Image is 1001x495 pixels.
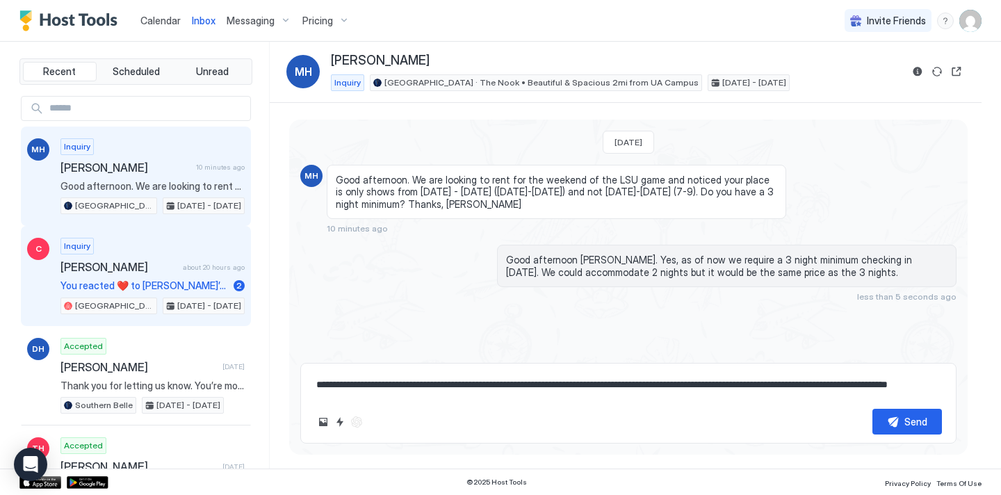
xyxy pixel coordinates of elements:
[60,360,217,374] span: [PERSON_NAME]
[315,414,332,430] button: Upload image
[60,460,217,473] span: [PERSON_NAME]
[885,479,931,487] span: Privacy Policy
[64,439,103,452] span: Accepted
[872,409,942,435] button: Send
[506,254,947,278] span: Good afternoon [PERSON_NAME]. Yes, as of now we require a 3 night minimum checking in [DATE]. We ...
[222,362,245,371] span: [DATE]
[904,414,927,429] div: Send
[67,476,108,489] a: Google Play Store
[196,163,245,172] span: 10 minutes ago
[948,63,965,80] button: Open reservation
[236,280,242,291] span: 2
[177,300,241,312] span: [DATE] - [DATE]
[929,63,945,80] button: Sync reservation
[156,399,220,412] span: [DATE] - [DATE]
[19,58,252,85] div: tab-group
[222,462,245,471] span: [DATE]
[295,63,312,80] span: MH
[304,170,318,182] span: MH
[332,414,348,430] button: Quick reply
[75,200,154,212] span: [GEOGRAPHIC_DATA] · The Nook • Beautiful & Spacious 2mi from UA Campus
[302,15,333,27] span: Pricing
[60,260,177,274] span: [PERSON_NAME]
[64,140,90,153] span: Inquiry
[336,174,777,211] span: Good afternoon. We are looking to rent for the weekend of the LSU game and noticed your place is ...
[32,442,44,455] span: TH
[31,143,45,156] span: MH
[99,62,173,81] button: Scheduled
[14,448,47,481] div: Open Intercom Messenger
[60,180,245,193] span: Good afternoon. We are looking to rent for the weekend of the LSU game and noticed your place is ...
[722,76,786,89] span: [DATE] - [DATE]
[885,475,931,489] a: Privacy Policy
[19,476,61,489] a: App Store
[60,161,190,175] span: [PERSON_NAME]
[60,380,245,392] span: Thank you for letting us know. You’re most welcome! Take care!
[192,13,215,28] a: Inbox
[936,479,982,487] span: Terms Of Use
[909,63,926,80] button: Reservation information
[43,65,76,78] span: Recent
[75,300,154,312] span: [GEOGRAPHIC_DATA] · Darling On Main: Lovely home near the U of A
[196,65,229,78] span: Unread
[331,53,430,69] span: [PERSON_NAME]
[334,76,361,89] span: Inquiry
[64,240,90,252] span: Inquiry
[140,13,181,28] a: Calendar
[867,15,926,27] span: Invite Friends
[140,15,181,26] span: Calendar
[44,97,250,120] input: Input Field
[183,263,245,272] span: about 20 hours ago
[23,62,97,81] button: Recent
[192,15,215,26] span: Inbox
[959,10,982,32] div: User profile
[35,243,42,255] span: C
[64,340,103,352] span: Accepted
[327,223,388,234] span: 10 minutes ago
[19,10,124,31] a: Host Tools Logo
[113,65,160,78] span: Scheduled
[937,13,954,29] div: menu
[227,15,275,27] span: Messaging
[384,76,699,89] span: [GEOGRAPHIC_DATA] · The Nook • Beautiful & Spacious 2mi from UA Campus
[177,200,241,212] span: [DATE] - [DATE]
[75,399,133,412] span: Southern Belle
[936,475,982,489] a: Terms Of Use
[615,137,642,147] span: [DATE]
[32,343,44,355] span: DH
[175,62,249,81] button: Unread
[60,279,228,292] span: You reacted ❤️ to [PERSON_NAME]’s message "Thank you. I have saved your house for future visits. "
[857,291,957,302] span: less than 5 seconds ago
[466,478,527,487] span: © 2025 Host Tools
